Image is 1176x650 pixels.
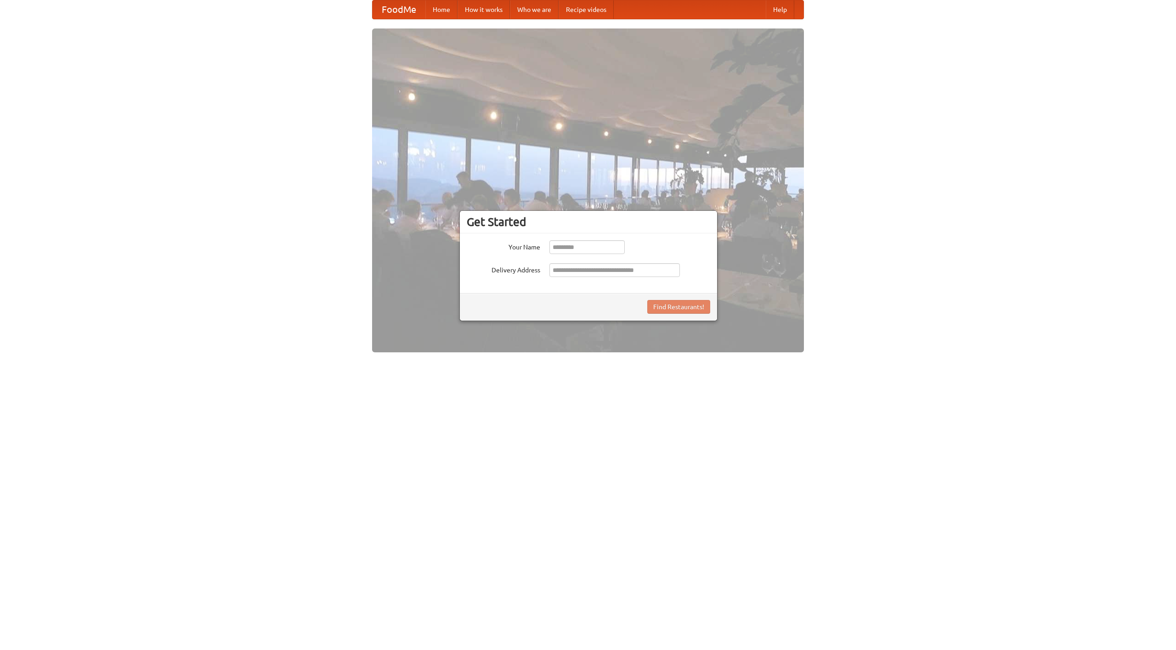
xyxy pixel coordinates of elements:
a: Who we are [510,0,559,19]
label: Your Name [467,240,540,252]
button: Find Restaurants! [647,300,710,314]
a: How it works [458,0,510,19]
a: Help [766,0,794,19]
a: FoodMe [373,0,425,19]
h3: Get Started [467,215,710,229]
a: Home [425,0,458,19]
label: Delivery Address [467,263,540,275]
a: Recipe videos [559,0,614,19]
